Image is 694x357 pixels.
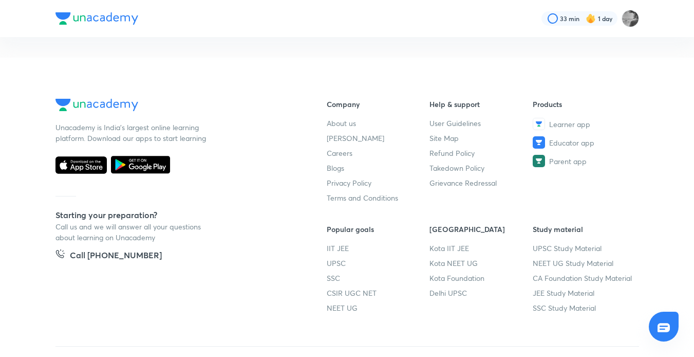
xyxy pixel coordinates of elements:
[533,155,545,167] img: Parent app
[327,224,430,235] h6: Popular goals
[327,148,430,158] a: Careers
[429,99,533,110] h6: Help & support
[429,243,533,254] a: Kota IIT JEE
[429,133,533,144] a: Site Map
[429,148,533,158] a: Refund Policy
[533,243,636,254] a: UPSC Study Material
[549,156,587,167] span: Parent app
[55,221,210,243] p: Call us and we will answer all your questions about learning on Unacademy
[533,118,636,130] a: Learner app
[55,99,294,114] a: Company Logo
[533,136,545,149] img: Educator app
[429,288,533,298] a: Delhi UPSC
[533,302,636,313] a: SSC Study Material
[429,163,533,173] a: Takedown Policy
[327,258,430,269] a: UPSC
[55,249,162,263] a: Call [PHONE_NUMBER]
[533,273,636,283] a: CA Foundation Study Material
[327,273,430,283] a: SSC
[327,133,430,144] a: [PERSON_NAME]
[327,192,430,203] a: Terms and Conditions
[533,288,636,298] a: JEE Study Material
[586,13,596,24] img: streak
[327,288,430,298] a: CSIR UGC NET
[549,137,594,148] span: Educator app
[549,119,590,130] span: Learner app
[533,136,636,149] a: Educator app
[327,99,430,110] h6: Company
[327,118,430,129] a: About us
[70,249,162,263] h5: Call [PHONE_NUMBER]
[327,148,352,158] span: Careers
[429,273,533,283] a: Kota Foundation
[429,258,533,269] a: Kota NEET UG
[55,99,138,111] img: Company Logo
[327,177,430,188] a: Privacy Policy
[533,224,636,235] h6: Study material
[533,118,545,130] img: Learner app
[429,118,533,129] a: User Guidelines
[55,122,210,144] p: Unacademy is India’s largest online learning platform. Download our apps to start learning
[533,155,636,167] a: Parent app
[533,99,636,110] h6: Products
[327,302,430,313] a: NEET UG
[533,258,636,269] a: NEET UG Study Material
[327,243,430,254] a: IIT JEE
[622,10,639,27] img: Sushma Guddappa Kallimani
[429,177,533,188] a: Grievance Redressal
[55,12,138,25] img: Company Logo
[429,224,533,235] h6: [GEOGRAPHIC_DATA]
[327,163,430,173] a: Blogs
[55,209,294,221] h5: Starting your preparation?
